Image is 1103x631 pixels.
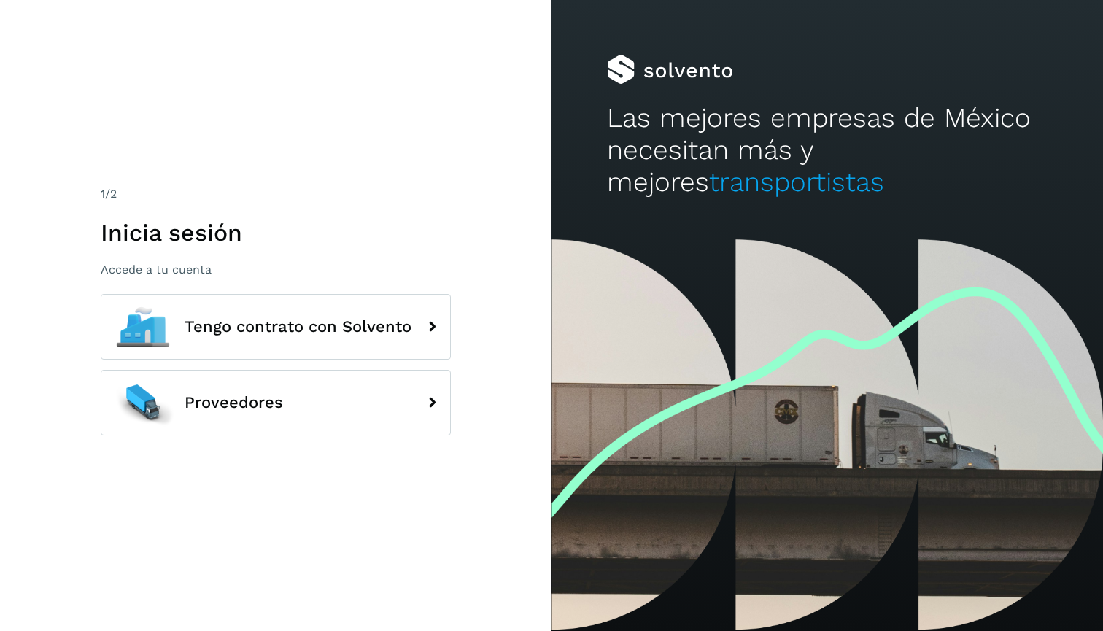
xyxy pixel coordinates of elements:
p: Accede a tu cuenta [101,263,451,276]
button: Tengo contrato con Solvento [101,294,451,360]
span: transportistas [709,166,884,198]
h1: Inicia sesión [101,219,451,247]
div: /2 [101,185,451,203]
h2: Las mejores empresas de México necesitan más y mejores [607,102,1048,199]
span: Proveedores [185,394,283,411]
span: 1 [101,187,105,201]
span: Tengo contrato con Solvento [185,318,411,336]
button: Proveedores [101,370,451,435]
